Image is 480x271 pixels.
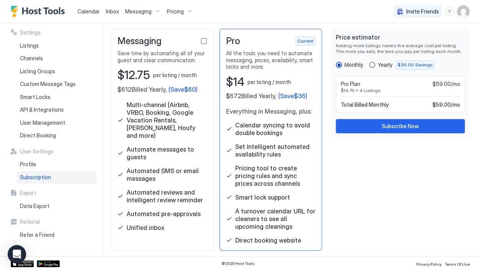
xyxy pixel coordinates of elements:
a: Smart Locks [17,91,97,104]
div: menu [445,7,454,16]
div: yearly [369,60,434,69]
span: Terms Of Use [444,262,469,266]
span: Pricing tool to create pricing rules and sync prices across channels [235,164,315,187]
a: Terms Of Use [444,259,469,268]
span: $59.00 / mo [432,101,460,108]
span: Messaging [117,35,162,47]
div: monthly [336,62,363,68]
span: Messaging [125,8,152,15]
span: $14.75 x 4 Listings [341,88,460,93]
span: Pro [226,35,240,47]
span: All the tools you need to automate messaging, prices, availability, smart locks and more. [226,50,315,70]
span: Unified inbox [127,224,164,231]
span: Smart lock support [235,193,290,201]
a: Listing Groups [17,65,97,78]
a: Data Export [17,200,97,213]
span: Multi-channel (Airbnb, VRBO, Booking, Google Vacation Rentals, [PERSON_NAME], Houfy and more) [127,101,207,139]
span: Invite Friends [406,8,439,15]
span: A turnover calendar URL for cleaners to see all upcoming cleanings [235,207,315,230]
a: Direct Booking [17,129,97,142]
a: Calendar [78,7,100,15]
a: API & Integrations [17,103,97,116]
span: Set intelligent automated availability rules [235,143,315,158]
div: Open Intercom Messenger [8,245,26,263]
a: Google Play Store [37,260,60,267]
a: Privacy Policy [416,259,441,268]
span: Data Export [20,203,49,210]
span: Settings [20,29,41,36]
span: Save time by automating all of your guest and clear communication. [117,50,207,63]
span: Automated pre-approvals [127,210,201,218]
span: $672 Billed Yearly, [226,92,315,100]
a: Subscription [17,171,97,184]
span: Inbox [106,8,119,15]
span: Subscription [20,174,51,181]
span: Custom Message Tags [20,81,76,88]
span: Referral [20,218,40,225]
button: Subscribe Now [336,119,465,133]
a: Inbox [106,7,119,15]
span: Listings [20,42,39,49]
span: Smart Locks [20,94,50,101]
span: Automated reviews and intelligent review reminder [127,188,207,204]
span: Pro Plan [341,81,360,88]
span: API & Integrations [20,106,64,113]
a: Listings [17,39,97,52]
span: Profile [20,161,36,168]
a: Channels [17,52,97,65]
span: Current [297,38,313,45]
a: Custom Message Tags [17,78,97,91]
span: Direct Booking [20,132,56,139]
span: Listing Groups [20,68,55,75]
span: per listing / month [247,79,291,86]
a: Refer a Friend [17,228,97,241]
span: $59.00/mo [432,81,460,88]
span: Channels [20,55,43,62]
div: Yearly [378,62,392,68]
span: $36.00 Savings [397,61,432,68]
span: User Management [20,119,65,126]
span: $12.75 [117,68,150,83]
span: Direct booking website [235,236,301,244]
span: Automate messages to guests [127,145,207,161]
span: (Save $36 ) [278,92,307,100]
span: Price estimator [336,33,465,41]
span: © 2025 Host Tools [221,261,255,266]
span: User Settings [20,148,53,155]
span: Calendar [78,8,100,15]
a: Host Tools Logo [11,6,68,17]
div: User profile [457,5,469,18]
div: Subscribe Now [382,122,419,130]
div: checkbox [201,38,207,44]
a: Profile [17,158,97,171]
span: Refer a Friend [20,231,54,238]
div: Monthly [344,62,363,68]
span: Privacy Policy [416,262,441,266]
span: Automated SMS or email messages [127,167,207,182]
span: Adding more listings lowers the average cost per listing. The more you add, the less you pay per ... [336,43,465,54]
span: Pricing [167,8,184,15]
span: (Save $60 ) [168,86,198,93]
span: Export [20,190,36,197]
span: Total Billed Monthly [341,101,389,108]
span: Calendar syncing to avoid double bookings [235,121,315,137]
span: Everything in Messaging, plus: [226,107,315,115]
a: App Store [11,260,34,267]
span: $14 [226,75,244,89]
div: RadioGroup [336,60,465,69]
a: User Management [17,116,97,129]
span: $612 Billed Yearly, [117,86,207,93]
span: per listing / month [153,72,197,79]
